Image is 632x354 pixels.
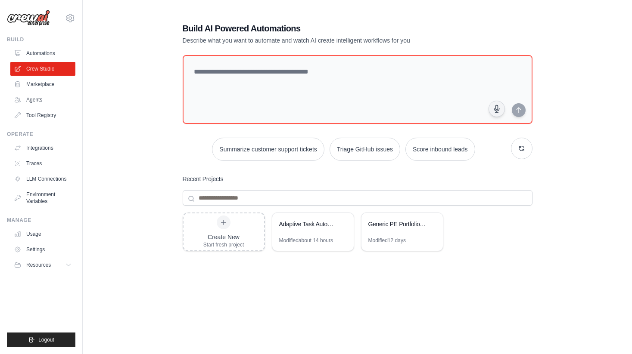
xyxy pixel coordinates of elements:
div: Manage [7,217,75,224]
a: Agents [10,93,75,107]
button: Resources [10,258,75,272]
a: LLM Connections [10,172,75,186]
a: Integrations [10,141,75,155]
a: Traces [10,157,75,170]
a: Usage [10,227,75,241]
button: Triage GitHub issues [330,138,400,161]
span: Logout [38,336,54,343]
a: Automations [10,46,75,60]
p: Describe what you want to automate and watch AI create intelligent workflows for you [183,36,472,45]
a: Crew Studio [10,62,75,76]
a: Settings [10,243,75,256]
span: Resources [26,262,51,268]
h1: Build AI Powered Automations [183,22,472,34]
img: Logo [7,10,50,26]
div: Modified 12 days [368,237,406,244]
div: Modified about 14 hours [279,237,333,244]
button: Summarize customer support tickets [212,138,324,161]
button: Get new suggestions [511,138,532,159]
button: Score inbound leads [405,138,475,161]
div: Operate [7,131,75,138]
a: Marketplace [10,77,75,91]
div: Create New [203,233,244,241]
button: Click to speak your automation idea [489,101,505,117]
div: Build [7,36,75,43]
a: Environment Variables [10,188,75,208]
h3: Recent Projects [183,175,224,183]
div: Generic PE Portfolio Scraper & AI Readiness Analyzer [368,220,427,228]
button: Logout [7,332,75,347]
a: Tool Registry [10,108,75,122]
div: Adaptive Task Automation Agent [279,220,338,228]
div: Start fresh project [203,241,244,248]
